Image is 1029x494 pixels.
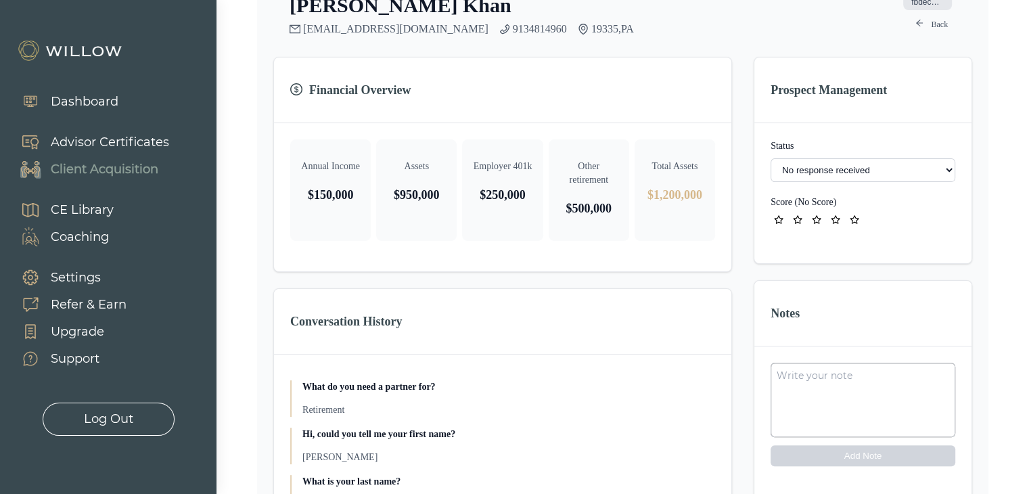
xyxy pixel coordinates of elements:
p: Employer 401k [473,160,532,173]
p: Assets [387,160,446,173]
div: Upgrade [51,323,104,341]
p: What do you need a partner for? [302,380,715,394]
img: Willow [17,40,125,62]
a: Dashboard [7,88,118,115]
div: Dashboard [51,93,118,111]
button: star [771,212,787,228]
p: [PERSON_NAME] [302,451,715,464]
a: arrow-leftBack [907,16,956,32]
a: Advisor Certificates [7,129,169,156]
div: Log Out [84,410,133,428]
span: environment [578,24,589,35]
h3: Prospect Management [771,81,955,99]
div: Coaching [51,228,109,246]
button: star [827,212,844,228]
p: Retirement [302,403,715,417]
p: $150,000 [301,185,360,204]
div: Settings [51,269,101,287]
button: Add Note [771,445,955,466]
a: Upgrade [7,318,127,345]
div: Support [51,350,99,368]
div: Client Acquisition [51,160,158,179]
a: Settings [7,264,127,291]
a: 9134814960 [513,23,567,35]
span: mail [290,24,300,35]
label: Status [771,139,955,153]
p: Hi, could you tell me your first name? [302,428,715,441]
a: [EMAIL_ADDRESS][DOMAIN_NAME] [303,23,488,35]
p: Other retirement [559,160,618,187]
button: star [808,212,825,228]
p: $950,000 [387,185,446,204]
div: CE Library [51,201,114,219]
p: Total Assets [645,160,704,173]
span: 19335 , PA [591,23,634,35]
a: Client Acquisition [7,156,169,183]
span: dollar [290,83,304,97]
p: $500,000 [559,199,618,218]
p: $250,000 [473,185,532,204]
label: Score ( No Score ) [771,197,836,207]
h3: Notes [771,304,955,323]
p: $1,200,000 [645,185,704,204]
p: Annual Income [301,160,360,173]
h3: Financial Overview [290,81,715,99]
p: What is your last name? [302,475,715,489]
a: CE Library [7,196,114,223]
div: Advisor Certificates [51,133,169,152]
button: ID [771,196,836,209]
button: star [846,212,863,228]
h3: Conversation History [290,312,715,331]
div: Refer & Earn [51,296,127,314]
button: star [790,212,806,228]
a: Coaching [7,223,114,250]
span: arrow-left [915,19,925,30]
span: phone [499,24,510,35]
a: Refer & Earn [7,291,127,318]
